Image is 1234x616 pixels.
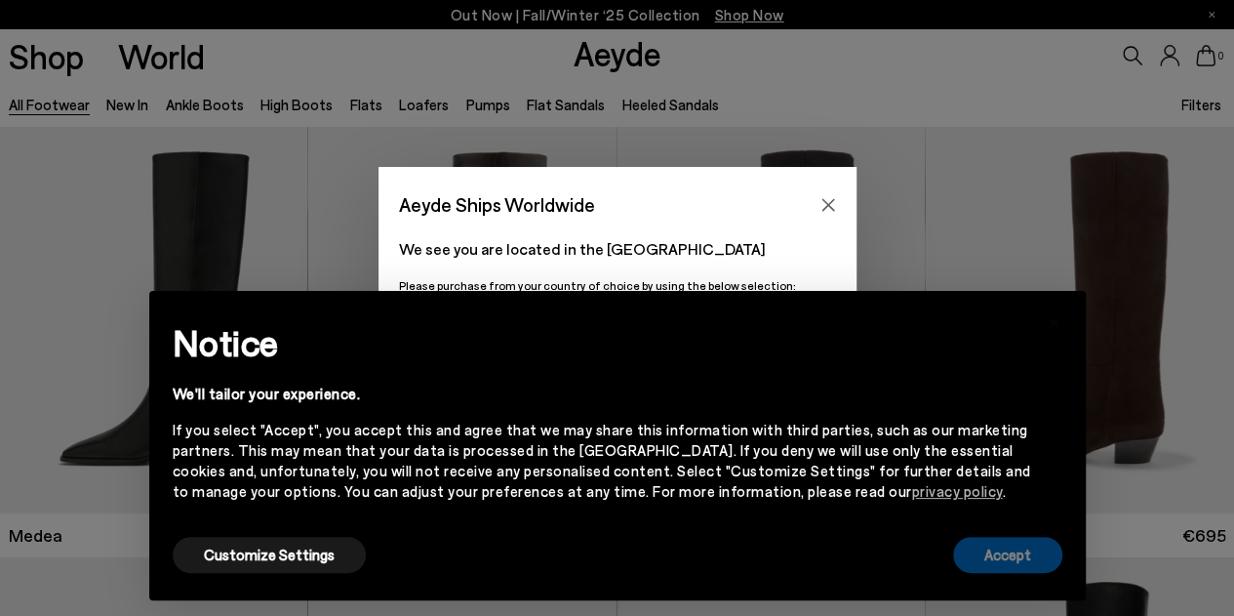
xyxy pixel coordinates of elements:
span: Aeyde Ships Worldwide [399,187,595,222]
div: We'll tailor your experience. [173,384,1031,404]
button: Close this notice [1031,297,1078,344]
p: We see you are located in the [GEOGRAPHIC_DATA] [399,237,836,261]
button: Close [814,190,843,220]
div: If you select "Accept", you accept this and agree that we may share this information with third p... [173,420,1031,502]
button: Customize Settings [173,537,366,573]
h2: Notice [173,317,1031,368]
a: privacy policy [912,482,1003,500]
button: Accept [953,537,1062,573]
span: × [1048,306,1061,334]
